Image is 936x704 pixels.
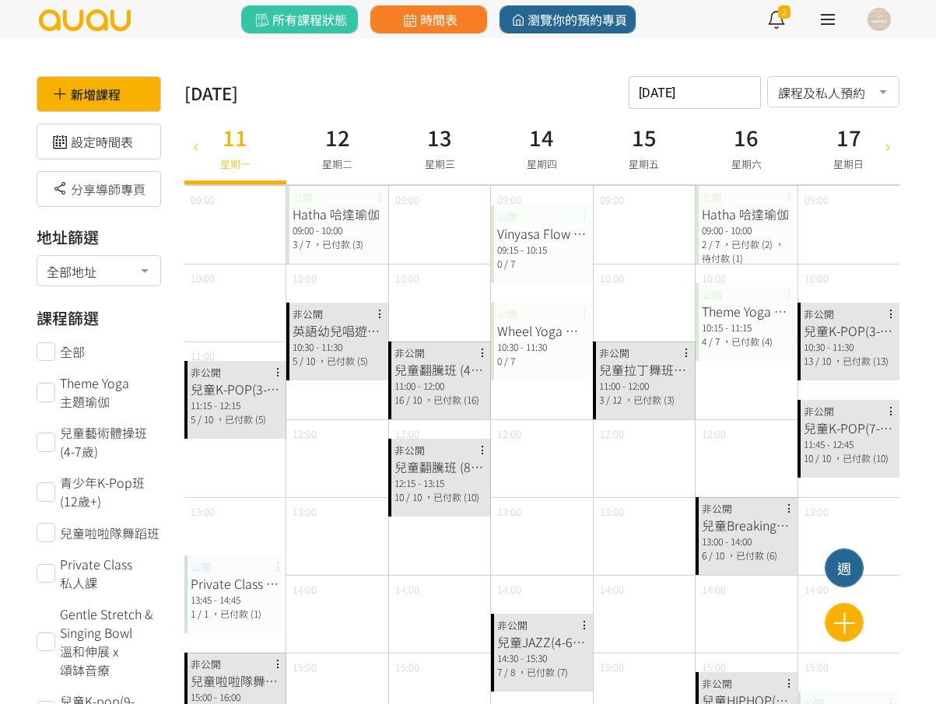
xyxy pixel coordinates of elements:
span: 09:00 [805,192,829,207]
span: 14:00 [395,582,419,597]
span: 14:00 [497,582,521,597]
span: Private Class 私人課 [60,555,160,592]
span: 1 [191,607,195,620]
span: ，已付款 (10) [833,451,889,464]
span: 星期二 [322,156,352,171]
img: logo.svg [37,9,132,31]
span: / 10 [406,393,422,406]
span: 13 [804,354,813,367]
span: 13:00 [497,504,521,519]
span: 0 [497,354,502,367]
div: Hatha 哈達瑜伽 [293,205,382,223]
div: 10:30 - 11:30 [497,340,587,354]
span: ，已付款 (6) [727,548,777,562]
div: 10:30 - 11:30 [804,340,893,354]
span: 10:00 [805,271,829,285]
h3: 13 [425,121,455,153]
span: 5 [293,354,297,367]
div: 兒童K-POP(3-6歲） [804,321,893,340]
div: Private Class 私人課 [191,574,280,593]
div: 週 [826,558,863,579]
span: 15:00 [702,660,726,674]
span: ，已付款 (13) [833,354,889,367]
span: / 10 [406,490,422,503]
span: 10:00 [293,271,317,285]
span: / 7 [504,354,515,367]
span: 14:00 [600,582,624,597]
div: 兒童K-POP(7-12歲） [804,419,893,437]
span: 12:00 [702,426,726,441]
div: 09:00 - 10:00 [702,223,791,237]
span: 12:00 [497,426,521,441]
span: ，已付款 (2) [722,237,773,250]
div: Hatha 哈達瑜伽 [702,205,791,223]
span: / 10 [198,412,213,426]
span: 15:00 [600,660,624,674]
h3: 課程篩選 [37,306,161,330]
span: 09:00 [191,192,215,207]
span: 13:00 [600,504,624,519]
div: 10:15 - 11:15 [702,320,791,334]
div: 英語幼兒唱遊舞蹈班 [293,321,382,340]
span: 3 [293,237,297,250]
span: 星期六 [731,156,762,171]
div: 兒童翻騰班 (8歲+) [394,457,484,476]
div: 兒童Breaking (3-6歲） [702,516,791,534]
span: / 10 [815,354,831,367]
div: 兒童翻騰班 (4歲＋) [394,360,484,379]
span: / 10 [709,548,724,562]
span: 15:00 [395,660,419,674]
input: 請選擇時間表日期 [629,76,761,109]
span: / 7 [300,237,310,250]
span: / 10 [300,354,315,367]
span: 10:00 [395,271,419,285]
div: 新增課程 [37,76,161,112]
div: 10:30 - 11:30 [293,340,382,354]
div: 11:00 - 12:00 [394,379,484,393]
span: 14:00 [293,582,317,597]
span: 10 [394,490,404,503]
h3: 地址篩選 [37,226,161,249]
span: ，已付款 (4) [722,334,773,348]
div: 11:45 - 12:45 [804,437,893,451]
span: 10 [804,451,813,464]
span: 2 [702,237,706,250]
span: ，已付款 (3) [313,237,363,250]
span: Gentle Stretch & Singing Bowl 溫和伸展 x 頌缽音療 [60,604,160,679]
div: Wheel Yoga 輪瑜伽 [497,321,587,340]
span: ，已付款 (5) [317,354,368,367]
span: 12:00 [395,426,419,441]
span: ，待付款 (1) [702,237,784,264]
div: 兒童拉丁舞班(4-7歲) [599,360,689,379]
span: 11:00 [191,348,215,363]
span: 所有課程狀態 [252,10,346,29]
span: 5 [191,412,195,426]
span: 3 [599,393,604,406]
span: 全部 [60,342,85,361]
a: 設定時間表 [49,132,133,151]
h3: 11 [220,121,251,153]
span: 青少年K-Pop班(12歲+) [60,473,160,510]
span: 星期四 [527,156,557,171]
a: 時間表 [370,5,487,33]
a: 所有課程狀態 [241,5,358,33]
span: 星期日 [833,156,864,171]
span: 0 [497,257,502,270]
div: Vinyasa Flow 流[DEMOGRAPHIC_DATA] [497,224,587,243]
span: ，已付款 (1) [211,607,261,620]
span: 09:00 [600,192,624,207]
span: / 8 [504,665,515,678]
span: / 10 [815,451,831,464]
div: 11:15 - 12:15 [191,398,280,412]
span: / 1 [198,607,209,620]
span: 課程及私人預約 [778,81,889,100]
span: 2 [778,5,791,19]
div: 11:00 - 12:00 [599,379,689,393]
span: 13:00 [805,504,829,519]
span: 13:00 [293,504,317,519]
div: 09:15 - 10:15 [497,243,587,257]
div: 兒童K-POP(3-6歲） [191,380,280,398]
span: / 12 [606,393,622,406]
span: 瀏覽你的預約專頁 [508,10,627,29]
span: 10:00 [191,271,215,285]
